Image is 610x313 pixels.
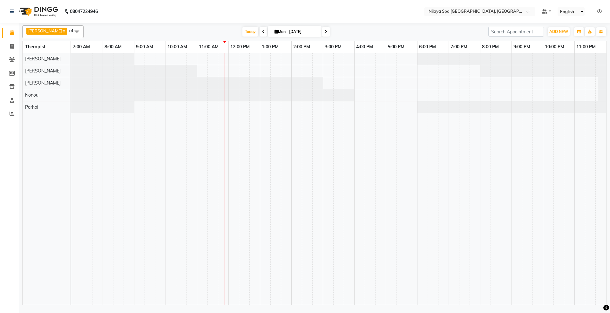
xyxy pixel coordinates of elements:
[417,42,437,51] a: 6:00 PM
[25,92,38,98] span: Nonou
[62,28,65,33] a: x
[197,42,220,51] a: 11:00 AM
[355,42,375,51] a: 4:00 PM
[287,27,319,37] input: 2025-09-01
[16,3,60,20] img: logo
[549,29,568,34] span: ADD NEW
[70,3,98,20] b: 08047224946
[242,27,258,37] span: Today
[25,44,45,50] span: Therapist
[292,42,312,51] a: 2:00 PM
[488,27,544,37] input: Search Appointment
[134,42,155,51] a: 9:00 AM
[543,42,566,51] a: 10:00 PM
[25,68,61,74] span: [PERSON_NAME]
[25,104,38,110] span: Parhoi
[103,42,123,51] a: 8:00 AM
[575,42,597,51] a: 11:00 PM
[386,42,406,51] a: 5:00 PM
[548,27,570,36] button: ADD NEW
[71,42,91,51] a: 7:00 AM
[512,42,532,51] a: 9:00 PM
[28,28,62,33] span: [PERSON_NAME]
[273,29,287,34] span: Mon
[25,80,61,86] span: [PERSON_NAME]
[166,42,189,51] a: 10:00 AM
[449,42,469,51] a: 7:00 PM
[229,42,251,51] a: 12:00 PM
[323,42,343,51] a: 3:00 PM
[25,56,61,62] span: [PERSON_NAME]
[260,42,280,51] a: 1:00 PM
[480,42,500,51] a: 8:00 PM
[68,28,78,33] span: +4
